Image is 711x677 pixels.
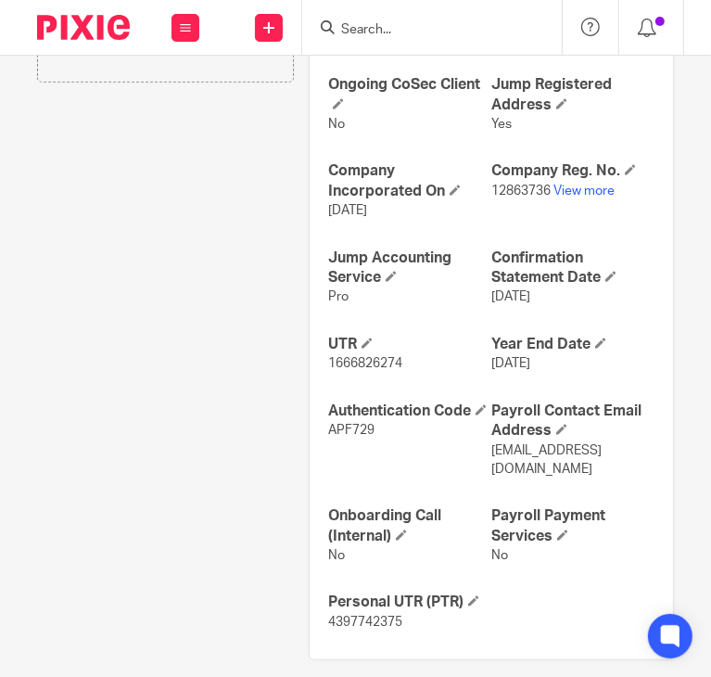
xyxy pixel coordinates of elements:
[553,185,615,198] a: View more
[491,185,551,198] span: 12863736
[491,161,654,181] h4: Company Reg. No.
[328,424,375,437] span: APF729
[328,161,491,201] h4: Company Incorporated On
[328,616,402,629] span: 4397742375
[328,75,491,115] h4: Ongoing CoSec Client
[328,402,491,421] h4: Authentication Code
[328,357,402,370] span: 1666826274
[37,15,130,40] img: Pixie
[328,249,491,288] h4: Jump Accounting Service
[491,549,508,562] span: No
[328,549,345,562] span: No
[491,506,654,546] h4: Payroll Payment Services
[339,22,506,39] input: Search
[328,506,491,546] h4: Onboarding Call (Internal)
[491,444,602,476] span: [EMAIL_ADDRESS][DOMAIN_NAME]
[328,118,345,131] span: No
[491,249,654,288] h4: Confirmation Statement Date
[491,402,654,441] h4: Payroll Contact Email Address
[328,204,367,217] span: [DATE]
[328,290,349,303] span: Pro
[328,335,491,354] h4: UTR
[491,290,530,303] span: [DATE]
[491,335,654,354] h4: Year End Date
[491,118,512,131] span: Yes
[491,357,530,370] span: [DATE]
[328,593,491,612] h4: Personal UTR (PTR)
[491,75,654,115] h4: Jump Registered Address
